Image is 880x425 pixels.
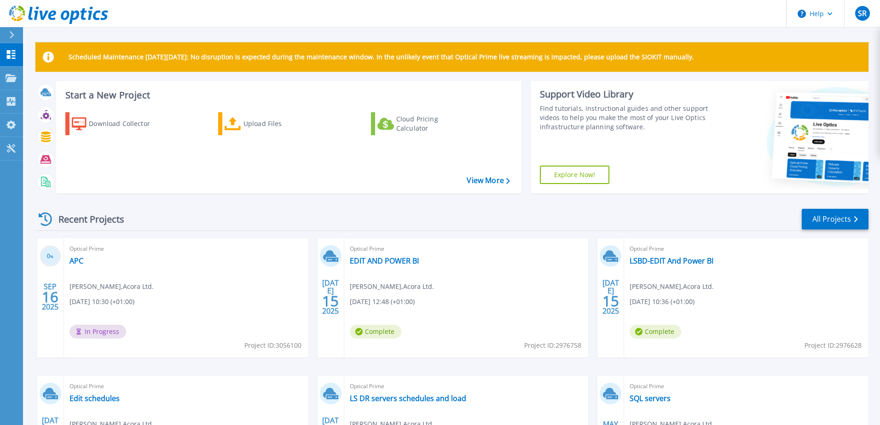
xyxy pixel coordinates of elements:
div: Recent Projects [35,208,137,230]
a: View More [467,176,509,185]
span: Project ID: 2976628 [805,340,862,350]
span: Optical Prime [630,381,863,391]
span: % [50,254,53,259]
div: [DATE] 2025 [602,280,619,314]
span: [DATE] 10:30 (+01:00) [69,297,134,307]
a: Cloud Pricing Calculator [371,112,474,135]
div: Upload Files [243,115,317,133]
div: Support Video Library [540,88,712,100]
a: SQL servers [630,394,671,403]
span: 15 [322,297,339,305]
a: EDIT AND POWER BI [350,256,419,265]
div: Find tutorials, instructional guides and other support videos to help you make the most of your L... [540,104,712,132]
a: Explore Now! [540,166,610,184]
span: 16 [42,293,58,301]
span: Complete [350,325,401,339]
a: LS DR servers schedules and load [350,394,466,403]
div: Download Collector [89,115,162,133]
a: APC [69,256,83,265]
a: All Projects [802,209,868,230]
span: 15 [602,297,619,305]
p: Scheduled Maintenance [DATE][DATE]: No disruption is expected during the maintenance window. In t... [69,53,694,61]
span: Optical Prime [350,244,583,254]
a: Upload Files [218,112,321,135]
span: In Progress [69,325,126,339]
span: [PERSON_NAME] , Acora Ltd. [69,281,154,292]
span: Optical Prime [69,244,303,254]
div: Cloud Pricing Calculator [396,115,470,133]
span: [DATE] 10:36 (+01:00) [630,297,695,307]
div: [DATE] 2025 [322,280,339,314]
span: Project ID: 2976758 [524,340,581,350]
a: Edit schedules [69,394,120,403]
span: SR [858,10,867,17]
a: LSBD-EDIT And Power BI [630,256,713,265]
h3: 0 [40,251,61,262]
span: Optical Prime [69,381,303,391]
a: Download Collector [65,112,168,135]
span: [DATE] 12:48 (+01:00) [350,297,415,307]
span: [PERSON_NAME] , Acora Ltd. [630,281,714,292]
span: [PERSON_NAME] , Acora Ltd. [350,281,434,292]
h3: Start a New Project [65,90,509,100]
span: Complete [630,325,681,339]
span: Optical Prime [350,381,583,391]
div: SEP 2025 [41,280,59,314]
span: Optical Prime [630,244,863,254]
span: Project ID: 3056100 [244,340,301,350]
